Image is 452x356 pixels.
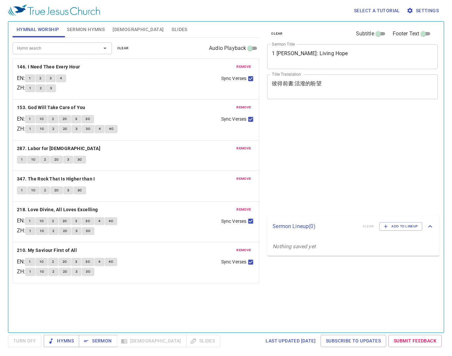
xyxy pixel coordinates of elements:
[17,144,102,153] button: 287. Labor for [DEMOGRAPHIC_DATA]
[17,63,80,71] b: 146. I Need Thee Every Hour
[81,115,94,123] button: 3C
[48,125,58,133] button: 2
[263,335,318,347] a: Last updated [DATE]
[46,84,56,92] button: 3
[52,228,54,234] span: 2
[383,223,418,229] span: Add to Lineup
[56,74,66,82] button: 4
[85,116,90,122] span: 3C
[40,126,44,132] span: 1C
[98,259,100,265] span: 4
[17,227,25,235] p: ZH :
[236,64,251,70] span: remove
[75,116,77,122] span: 3
[379,222,422,231] button: Add to Lineup
[17,74,25,82] p: EN :
[84,337,112,345] span: Sermon
[82,268,94,276] button: 3C
[354,7,400,15] span: Select a tutorial
[48,227,58,235] button: 2
[221,218,246,225] span: Sync Verses
[52,218,54,224] span: 2
[86,228,90,234] span: 3C
[44,157,46,163] span: 2
[25,84,35,92] button: 1
[52,116,54,122] span: 2
[232,206,255,214] button: remove
[63,126,68,132] span: 2C
[29,228,31,234] span: 1
[109,218,113,224] span: 4C
[105,125,118,133] button: 4C
[221,75,246,82] span: Sync Verses
[85,218,90,224] span: 3C
[86,126,90,132] span: 3C
[85,259,90,265] span: 3C
[50,75,52,81] span: 3
[36,268,48,276] button: 1C
[109,126,114,132] span: 4C
[59,268,72,276] button: 2C
[17,156,27,164] button: 1
[39,75,41,81] span: 2
[25,217,35,225] button: 1
[27,156,40,164] button: 1C
[59,115,71,123] button: 2C
[29,85,31,91] span: 1
[113,44,133,52] button: clear
[50,186,63,194] button: 2C
[105,258,117,266] button: 4C
[25,115,35,123] button: 1
[40,269,44,275] span: 1C
[100,44,110,53] button: Open
[321,335,386,347] a: Subscribe to Updates
[109,259,113,265] span: 4C
[67,157,69,163] span: 3
[273,243,316,250] i: Nothing saved yet
[72,125,81,133] button: 3
[236,104,251,110] span: remove
[232,175,255,183] button: remove
[94,217,104,225] button: 4
[71,258,81,266] button: 3
[98,218,100,224] span: 4
[17,115,25,123] p: EN :
[17,217,25,225] p: EN :
[75,228,77,234] span: 3
[50,156,63,164] button: 2C
[81,217,94,225] button: 3C
[25,74,35,82] button: 1
[40,228,44,234] span: 1C
[17,258,25,266] p: EN :
[388,335,442,347] a: Submit Feedback
[8,5,100,17] img: True Jesus Church
[40,85,42,91] span: 2
[39,259,44,265] span: 1C
[272,80,433,93] textarea: 彼得前書:活潑的盼望
[236,145,251,151] span: remove
[393,30,420,38] span: Footer Text
[405,5,441,17] button: Settings
[232,63,255,71] button: remove
[232,246,255,254] button: remove
[59,227,72,235] button: 2C
[232,144,255,152] button: remove
[31,187,36,193] span: 1C
[50,85,52,91] span: 3
[17,103,85,112] b: 153. God Will Take Care of You
[17,63,81,71] button: 146. I Need Thee Every Hour
[36,125,48,133] button: 1C
[17,268,25,276] p: ZH :
[221,258,246,265] span: Sync Verses
[35,115,48,123] button: 1C
[63,269,68,275] span: 2C
[63,218,67,224] span: 2C
[272,50,433,63] textarea: 1 [PERSON_NAME]: Living Hope
[172,25,187,34] span: Slides
[394,337,436,345] span: Submit Feedback
[29,126,31,132] span: 1
[82,227,94,235] button: 3C
[52,269,54,275] span: 2
[351,5,403,17] button: Select a tutorial
[31,157,36,163] span: 1C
